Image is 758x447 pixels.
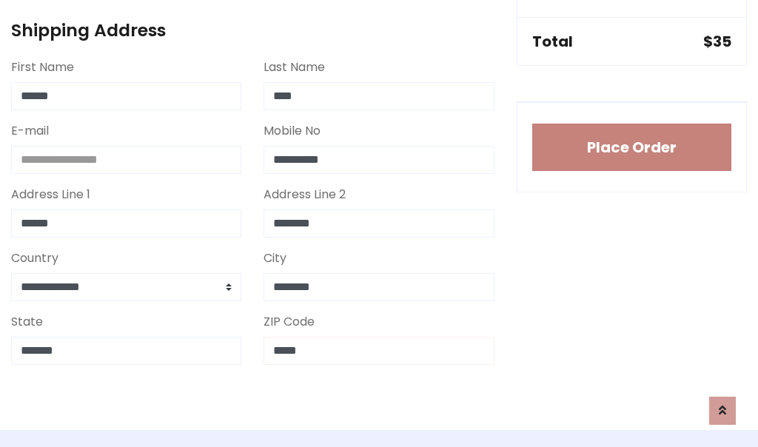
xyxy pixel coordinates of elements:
[532,124,731,171] button: Place Order
[264,249,286,267] label: City
[11,122,49,140] label: E-mail
[11,20,494,41] h4: Shipping Address
[713,31,731,52] span: 35
[11,186,90,204] label: Address Line 1
[264,58,325,76] label: Last Name
[11,313,43,331] label: State
[11,249,58,267] label: Country
[532,33,573,50] h5: Total
[11,58,74,76] label: First Name
[264,313,315,331] label: ZIP Code
[264,186,346,204] label: Address Line 2
[703,33,731,50] h5: $
[264,122,321,140] label: Mobile No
